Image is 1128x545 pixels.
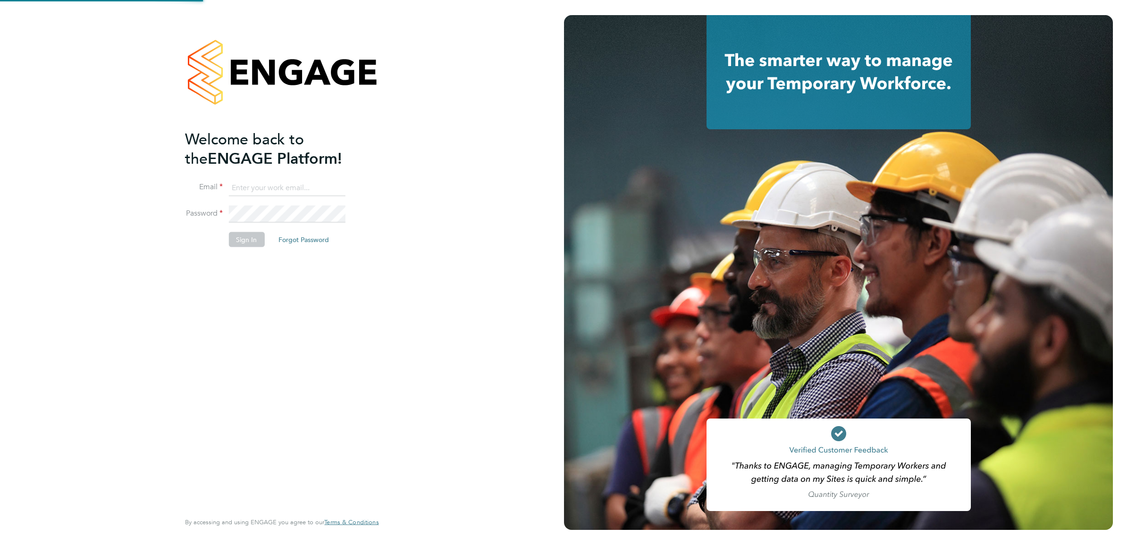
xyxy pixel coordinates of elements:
button: Forgot Password [271,232,337,247]
span: By accessing and using ENGAGE you agree to our [185,518,379,526]
label: Email [185,182,223,192]
a: Terms & Conditions [324,519,379,526]
h2: ENGAGE Platform! [185,129,369,168]
span: Terms & Conditions [324,518,379,526]
span: Welcome back to the [185,130,304,168]
button: Sign In [228,232,264,247]
label: Password [185,209,223,218]
input: Enter your work email... [228,179,345,196]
